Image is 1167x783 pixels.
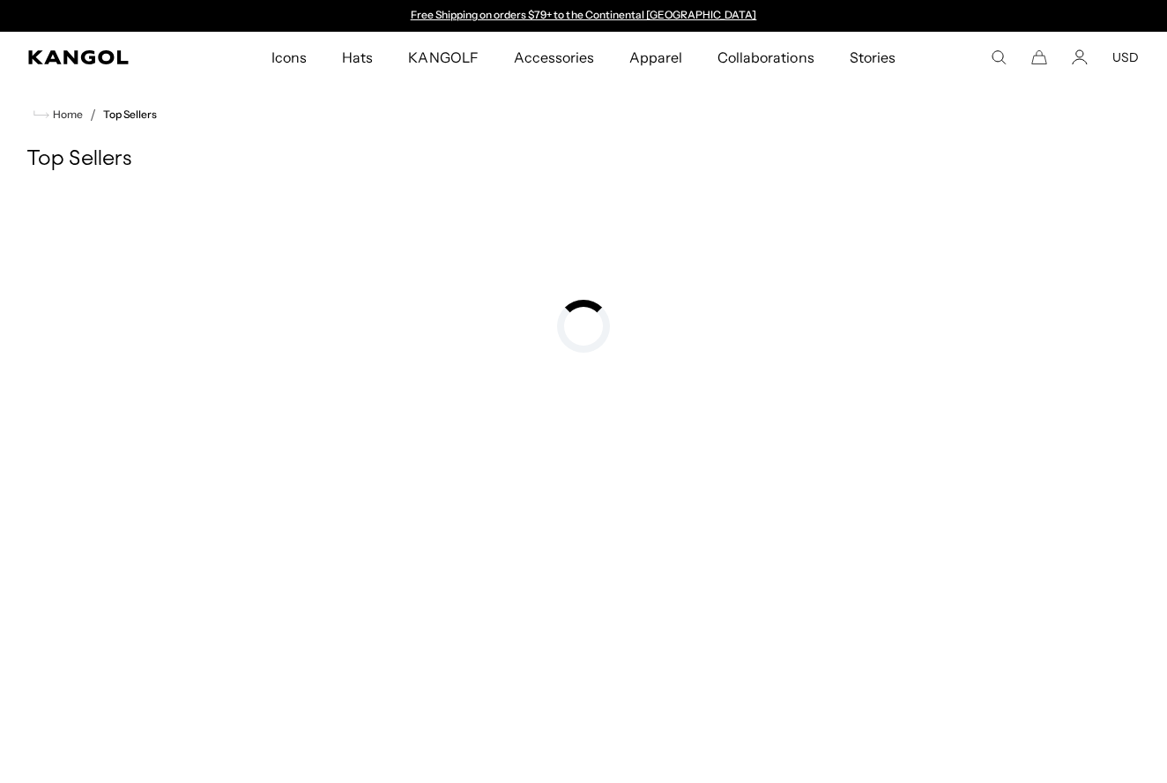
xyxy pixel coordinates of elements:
a: Hats [324,32,390,83]
span: Hats [342,32,373,83]
a: KANGOLF [390,32,495,83]
div: 1 of 2 [402,9,765,23]
a: Accessories [496,32,612,83]
a: Icons [254,32,324,83]
a: Free Shipping on orders $79+ to the Continental [GEOGRAPHIC_DATA] [411,8,757,21]
button: USD [1112,49,1139,65]
span: KANGOLF [408,32,478,83]
a: Stories [832,32,913,83]
div: Announcement [402,9,765,23]
a: Account [1072,49,1088,65]
slideshow-component: Announcement bar [402,9,765,23]
span: Apparel [629,32,682,83]
a: Kangol [28,50,179,64]
h1: Top Sellers [26,146,1141,173]
span: Accessories [514,32,594,83]
a: Top Sellers [103,108,157,121]
a: Collaborations [700,32,831,83]
span: Collaborations [717,32,814,83]
span: Home [49,108,83,121]
button: Cart [1031,49,1047,65]
summary: Search here [991,49,1007,65]
a: Home [33,107,83,123]
span: Icons [271,32,307,83]
a: Apparel [612,32,700,83]
li: / [83,104,96,125]
span: Stories [850,32,896,83]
